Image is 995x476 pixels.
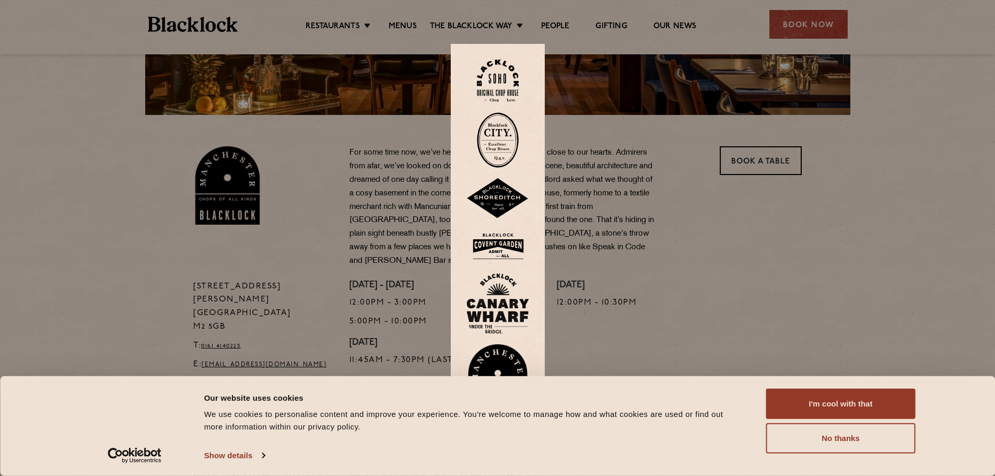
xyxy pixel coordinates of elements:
[466,273,529,334] img: BL_CW_Logo_Website.svg
[204,448,265,463] a: Show details
[466,178,529,219] img: Shoreditch-stamp-v2-default.svg
[466,229,529,263] img: BLA_1470_CoventGarden_Website_Solid.svg
[477,60,519,102] img: Soho-stamp-default.svg
[477,112,519,168] img: City-stamp-default.svg
[466,344,529,416] img: BL_Manchester_Logo-bleed.png
[766,389,916,419] button: I'm cool with that
[204,391,743,404] div: Our website uses cookies
[204,408,743,433] div: We use cookies to personalise content and improve your experience. You're welcome to manage how a...
[766,423,916,454] button: No thanks
[89,448,180,463] a: Usercentrics Cookiebot - opens in a new window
